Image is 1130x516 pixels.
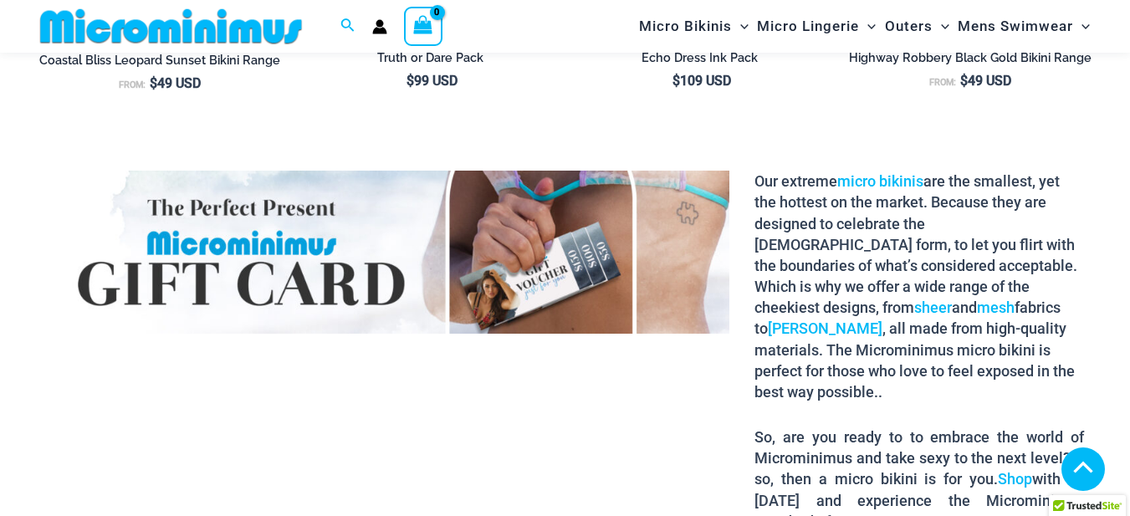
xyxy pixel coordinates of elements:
img: MM SHOP LOGO FLAT [33,8,309,45]
span: Menu Toggle [859,5,876,48]
span: $ [672,73,680,89]
bdi: 49 USD [960,73,1011,89]
h2: Truth or Dare Pack [304,50,557,66]
a: OutersMenu ToggleMenu Toggle [881,5,954,48]
a: Micro LingerieMenu ToggleMenu Toggle [753,5,880,48]
a: Account icon link [372,19,387,34]
bdi: 99 USD [406,73,458,89]
h2: Highway Robbery Black Gold Bikini Range [843,50,1097,66]
span: Menu Toggle [933,5,949,48]
bdi: 109 USD [672,73,731,89]
nav: Site Navigation [632,3,1097,50]
span: From: [119,79,146,90]
a: Coastal Bliss Leopard Sunset Bikini Range [33,53,287,74]
span: Micro Lingerie [757,5,859,48]
bdi: 49 USD [150,75,201,91]
a: mesh [977,299,1015,316]
a: Highway Robbery Black Gold Bikini Range [843,50,1097,72]
span: Outers [885,5,933,48]
span: From: [929,77,956,88]
span: $ [406,73,414,89]
a: Mens SwimwearMenu ToggleMenu Toggle [954,5,1094,48]
a: micro bikinis [837,172,923,190]
span: $ [960,73,968,89]
h2: Coastal Bliss Leopard Sunset Bikini Range [33,53,287,69]
a: Shop [998,470,1032,488]
span: Menu Toggle [1073,5,1090,48]
a: Search icon link [340,16,355,37]
span: Micro Bikinis [639,5,732,48]
h2: Echo Dress Ink Pack [574,50,827,66]
span: $ [150,75,157,91]
img: Gift Card Banner 1680 [46,171,729,333]
p: Our extreme are the smallest, yet the hottest on the market. Because they are designed to celebra... [754,171,1084,402]
a: Truth or Dare Pack [304,50,557,72]
a: Micro BikinisMenu ToggleMenu Toggle [635,5,753,48]
span: Mens Swimwear [958,5,1073,48]
a: sheer [914,299,952,316]
a: Echo Dress Ink Pack [574,50,827,72]
a: [PERSON_NAME] [768,319,882,337]
span: Menu Toggle [732,5,749,48]
a: View Shopping Cart, empty [404,7,442,45]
